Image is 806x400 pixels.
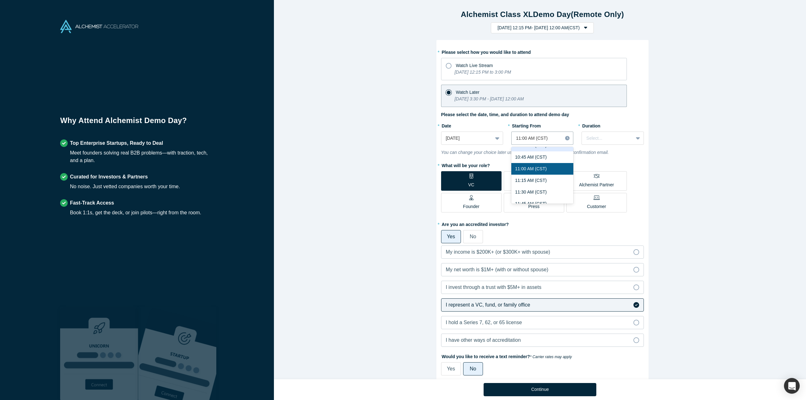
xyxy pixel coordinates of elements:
p: Alchemist Partner [579,182,614,188]
span: No [470,366,476,371]
label: Please select how you would like to attend [441,47,644,56]
strong: Fast-Track Access [70,200,114,206]
div: Meet founders solving real B2B problems—with traction, tech, and a plan. [70,149,214,164]
label: Are you an accredited investor? [441,219,644,228]
p: Customer [587,203,606,210]
span: My income is $200K+ (or $300K+ with spouse) [446,249,550,255]
em: * Carrier rates may apply [530,355,572,359]
span: Yes [447,234,455,239]
span: Yes [447,366,455,371]
img: Alchemist Accelerator Logo [60,20,138,33]
label: Starting From [511,121,541,129]
button: [DATE] 12:15 PM- [DATE] 12:00 AM(CST) [491,22,594,33]
div: 11:15 AM (CST) [511,175,573,186]
label: Date [441,121,503,129]
div: 11:00 AM (CST) [511,163,573,175]
label: What will be your role? [441,160,644,169]
strong: Curated for Investors & Partners [70,174,148,179]
label: Please select the date, time, and duration to attend demo day [441,111,569,118]
span: No [470,234,476,239]
i: [DATE] 3:30 PM - [DATE] 12:00 AM [455,96,524,101]
img: Prism AI [138,307,216,400]
span: I have other ways of accreditation [446,337,521,343]
i: [DATE] 12:15 PM to 3:00 PM [455,70,511,75]
span: Watch Live Stream [456,63,493,68]
p: VC [468,182,474,188]
i: You can change your choice later using the link in your registration confirmation email. [441,150,609,155]
p: Founder [463,203,480,210]
strong: Top Enterprise Startups, Ready to Deal [70,140,163,146]
p: Press [528,203,540,210]
div: 10:45 AM (CST) [511,151,573,163]
div: 11:45 AM (CST) [511,198,573,210]
span: I invest through a trust with $5M+ in assets [446,285,542,290]
span: Watch Later [456,90,480,95]
div: No noise. Just vetted companies worth your time. [70,183,180,190]
div: 11:30 AM (CST) [511,186,573,198]
span: I hold a Series 7, 62, or 65 license [446,320,522,325]
span: I represent a VC, fund, or family office [446,302,530,307]
label: Duration [582,121,644,129]
label: Would you like to receive a text reminder? [441,351,644,360]
span: My net worth is $1M+ (with or without spouse) [446,267,548,272]
strong: Alchemist Class XL Demo Day (Remote Only) [461,10,624,19]
div: Book 1:1s, get the deck, or join pilots—right from the room. [70,209,201,217]
button: Continue [484,383,596,396]
h1: Why Attend Alchemist Demo Day? [60,115,214,131]
img: Robust Technologies [60,307,138,400]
